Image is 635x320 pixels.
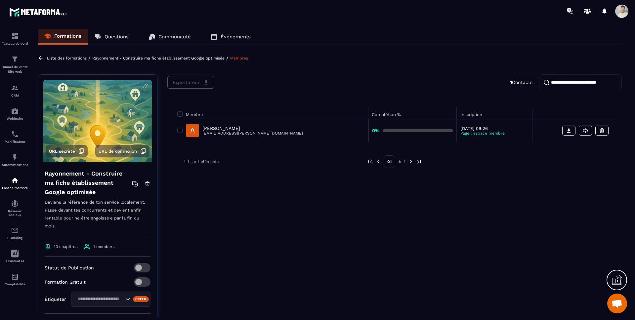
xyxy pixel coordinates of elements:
p: Tableau de bord [2,42,28,45]
strong: 1 [510,80,512,85]
img: prev [367,159,373,165]
img: formation [11,32,19,40]
a: emailemailE-mailing [2,221,28,245]
a: Assistant IA [2,245,28,268]
a: formationformationCRM [2,79,28,102]
div: Search for option [71,292,150,307]
p: [EMAIL_ADDRESS][PERSON_NAME][DOMAIN_NAME] [202,131,303,136]
a: automationsautomationsEspace membre [2,172,28,195]
p: Contacts [510,80,532,85]
img: formation [11,55,19,63]
p: Comptabilité [2,282,28,286]
a: automationsautomationsAutomatisations [2,148,28,172]
p: Formation Gratuit [45,279,86,285]
a: social-networksocial-networkRéseaux Sociaux [2,195,28,221]
div: Ouvrir le chat [607,294,627,313]
img: automations [11,177,19,184]
a: Communauté [142,29,197,45]
img: scheduler [11,130,19,138]
img: logo [9,6,69,18]
th: Complétion % [368,107,457,119]
img: automations [11,153,19,161]
img: social-network [11,200,19,208]
a: schedulerschedulerPlanificateur [2,125,28,148]
p: Espace membre [2,186,28,190]
p: Webinaire [2,117,28,120]
p: Statut de Publication [45,265,94,270]
p: Automatisations [2,163,28,167]
p: Réseaux Sociaux [2,209,28,217]
a: formationformationTableau de bord [2,27,28,50]
p: [DATE] 09:26 [460,126,529,131]
p: Étiqueter [45,297,66,302]
p: de 1 [398,159,405,164]
a: Membres [230,56,248,60]
p: [PERSON_NAME] [202,126,303,131]
a: accountantaccountantComptabilité [2,268,28,291]
p: Tunnel de vente Site web [2,65,28,74]
p: Formations [54,33,81,39]
img: next [416,159,422,165]
span: URL secrète [49,149,75,154]
p: Événements [221,34,251,40]
img: prev [375,159,381,165]
div: Créer [133,296,149,302]
button: URL de connexion [95,145,149,157]
button: URL secrète [46,145,88,157]
a: Liste des formations [47,56,87,60]
p: Page : espace membre [460,131,529,136]
a: [PERSON_NAME][EMAIL_ADDRESS][PERSON_NAME][DOMAIN_NAME] [186,124,303,137]
img: accountant [11,273,19,281]
a: automationsautomationsWebinaire [2,102,28,125]
span: / [226,55,229,61]
img: formation [11,84,19,92]
th: Membre [174,107,368,119]
p: 1-1 sur 1 éléments [184,159,219,164]
img: background [43,80,152,162]
img: automations [11,107,19,115]
p: Planificateur [2,140,28,143]
a: Rayonnement - Construire ma fiche établissement Google optimisée [92,56,225,60]
span: 1 members [93,244,114,249]
p: Communauté [158,34,191,40]
strong: 0% [372,128,379,133]
a: formationformationTunnel de vente Site web [2,50,28,79]
span: 10 chapitres [54,244,77,249]
p: CRM [2,94,28,97]
h4: Rayonnement - Construire ma fiche établissement Google optimisée [45,169,132,197]
th: Inscription [457,107,532,119]
p: 01 [384,155,395,168]
input: Search for option [75,296,124,303]
img: email [11,226,19,234]
p: Deviens la référence de ton service localement. Passe devant tes concurrents et devient enfin ren... [45,198,150,237]
a: Questions [88,29,135,45]
p: Questions [105,34,129,40]
span: / [88,55,91,61]
a: Formations [38,29,88,45]
p: Assistant IA [2,259,28,263]
span: URL de connexion [99,149,137,154]
a: Événements [204,29,257,45]
p: E-mailing [2,236,28,240]
img: next [408,159,414,165]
